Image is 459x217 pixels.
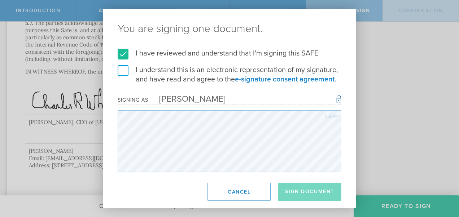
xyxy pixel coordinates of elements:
button: Cancel [207,183,271,201]
label: I understand this is an electronic representation of my signature, and have read and agree to the . [118,65,341,84]
a: e-signature consent agreement [235,75,335,84]
label: I have reviewed and understand that I'm signing this SAFE [118,49,341,58]
ng-pluralize: You are signing one document. [118,23,341,34]
div: Signing as [118,97,148,103]
button: Sign Document [278,183,341,201]
div: [PERSON_NAME] [148,94,226,104]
